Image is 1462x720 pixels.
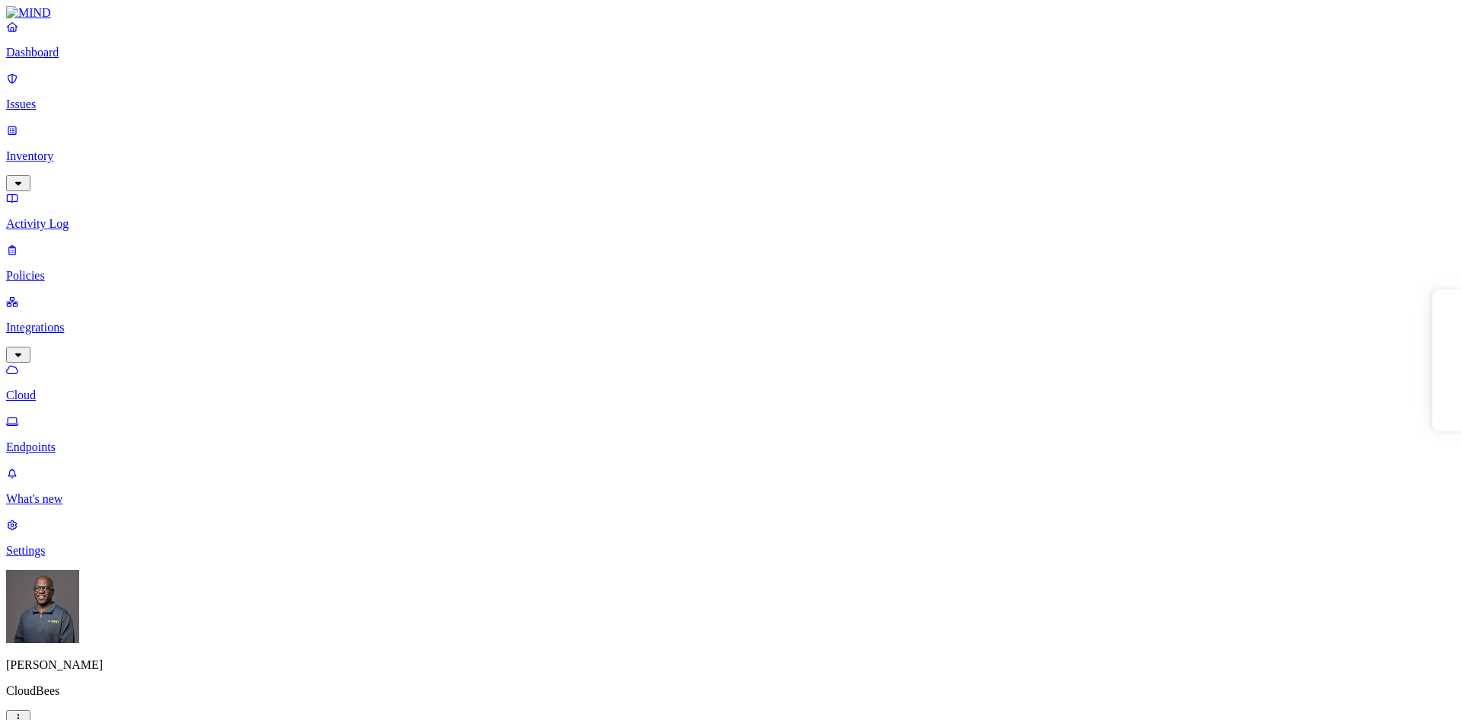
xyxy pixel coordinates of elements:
[6,658,1456,672] p: [PERSON_NAME]
[6,72,1456,111] a: Issues
[6,466,1456,506] a: What's new
[6,149,1456,163] p: Inventory
[6,6,51,20] img: MIND
[6,440,1456,454] p: Endpoints
[6,518,1456,558] a: Settings
[6,684,1456,698] p: CloudBees
[6,269,1456,283] p: Policies
[6,20,1456,59] a: Dashboard
[6,295,1456,360] a: Integrations
[6,321,1456,334] p: Integrations
[6,217,1456,231] p: Activity Log
[6,46,1456,59] p: Dashboard
[6,570,79,643] img: Gregory Thomas
[6,389,1456,402] p: Cloud
[6,492,1456,506] p: What's new
[6,6,1456,20] a: MIND
[6,414,1456,454] a: Endpoints
[6,191,1456,231] a: Activity Log
[6,98,1456,111] p: Issues
[6,544,1456,558] p: Settings
[6,123,1456,189] a: Inventory
[6,363,1456,402] a: Cloud
[6,243,1456,283] a: Policies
